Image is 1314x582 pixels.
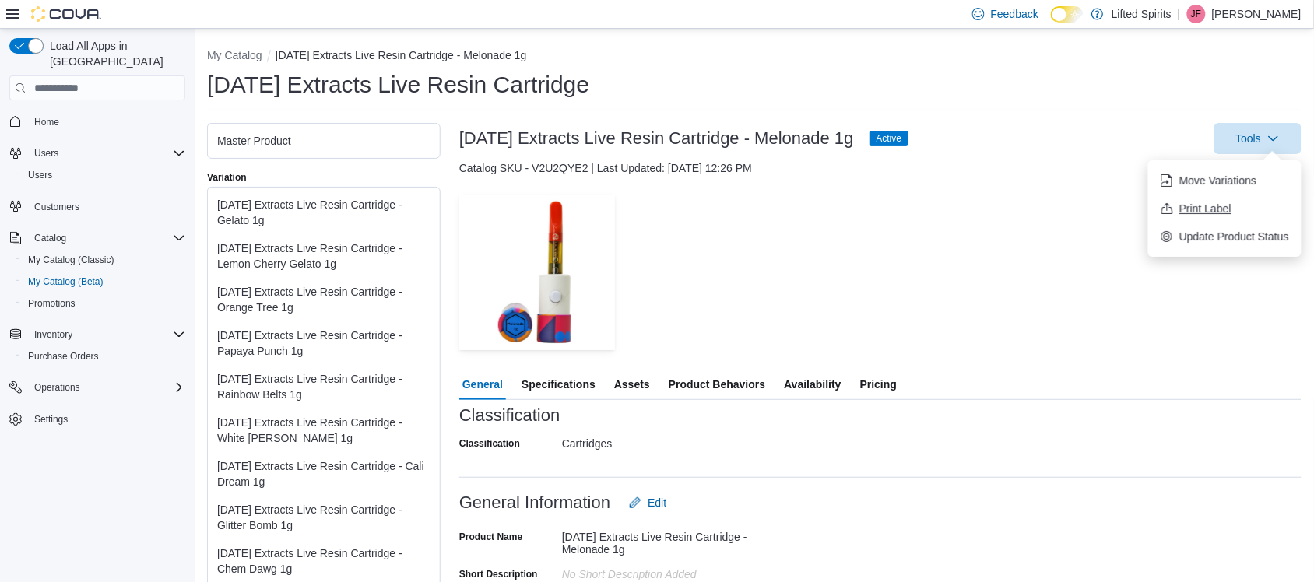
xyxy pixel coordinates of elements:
span: My Catalog (Classic) [28,254,114,266]
div: [DATE] Extracts Live Resin Cartridge - Lemon Cherry Gelato 1g [217,240,430,272]
button: My Catalog (Beta) [16,271,191,293]
span: JF [1191,5,1201,23]
button: My Catalog (Classic) [16,249,191,271]
nav: Complex example [9,103,185,471]
span: Feedback [991,6,1038,22]
button: Promotions [16,293,191,314]
label: Short Description [459,568,538,580]
span: Promotions [28,297,76,310]
h3: [DATE] Extracts Live Resin Cartridge - Melonade 1g [459,129,854,148]
a: Settings [28,410,74,429]
button: Catalog [28,229,72,247]
span: Users [34,147,58,160]
span: My Catalog (Beta) [22,272,185,291]
label: Product Name [459,531,522,543]
button: Inventory [3,324,191,345]
button: Print Label [1154,195,1295,223]
img: Cova [31,6,101,22]
button: Operations [3,377,191,398]
button: Customers [3,195,191,218]
button: Users [28,144,65,163]
div: No Short Description added [562,562,771,580]
a: Customers [28,198,86,216]
nav: An example of EuiBreadcrumbs [207,47,1302,66]
p: Lifted Spirits [1112,5,1172,23]
button: My Catalog [207,49,262,61]
span: Print Label [1179,201,1289,216]
span: Customers [28,197,185,216]
span: Active [877,131,902,145]
div: [DATE] Extracts Live Resin Cartridge - Rainbow Belts 1g [217,371,430,402]
button: [DATE] Extracts Live Resin Cartridge - Melonade 1g [276,49,527,61]
label: Variation [207,171,247,184]
div: [DATE] Extracts Live Resin Cartridge - Papaya Punch 1g [217,328,430,359]
button: Move Variations [1154,167,1295,195]
div: [DATE] Extracts Live Resin Cartridge - White [PERSON_NAME] 1g [217,415,430,446]
span: Edit [648,495,666,510]
div: [DATE] Extracts Live Resin Cartridge - Gelato 1g [217,197,430,228]
a: Purchase Orders [22,347,105,366]
h3: General Information [459,493,610,512]
span: Purchase Orders [28,350,99,363]
button: Settings [3,408,191,430]
span: Operations [28,378,185,397]
span: Settings [34,413,68,426]
a: My Catalog (Classic) [22,251,121,269]
button: Home [3,110,191,132]
div: Cartridges [562,431,771,450]
span: Users [28,144,185,163]
span: Assets [614,369,650,400]
span: Inventory [28,325,185,344]
span: Customers [34,201,79,213]
span: General [462,369,503,400]
span: Tools [1236,131,1262,146]
div: [DATE] Extracts Live Resin Cartridge - Melonade 1g [562,524,771,556]
span: Catalog [28,229,185,247]
span: Inventory [34,328,72,341]
button: Update Product Status [1154,223,1295,251]
div: [DATE] Extracts Live Resin Cartridge - Glitter Bomb 1g [217,502,430,533]
span: Catalog [34,232,66,244]
input: Dark Mode [1051,6,1084,23]
button: Operations [28,378,86,397]
span: Settings [28,409,185,429]
button: Inventory [28,325,79,344]
a: Promotions [22,294,82,313]
div: [DATE] Extracts Live Resin Cartridge - Cali Dream 1g [217,458,430,489]
p: | [1178,5,1181,23]
h1: [DATE] Extracts Live Resin Cartridge [207,69,589,100]
img: Image for Sunday Extracts Live Resin Cartridge - Melonade 1g [459,195,615,350]
a: Home [28,113,65,131]
span: Home [28,111,185,131]
div: Jon Forehand [1187,5,1206,23]
span: Users [22,166,185,184]
button: Catalog [3,227,191,249]
a: My Catalog (Beta) [22,272,110,291]
a: Users [22,166,58,184]
div: Master Product [217,133,430,149]
h3: Classification [459,406,560,425]
span: Purchase Orders [22,347,185,366]
button: Users [3,142,191,164]
button: Purchase Orders [16,345,191,367]
button: Users [16,164,191,186]
span: Pricing [860,369,897,400]
label: Classification [459,437,520,450]
span: Load All Apps in [GEOGRAPHIC_DATA] [44,38,185,69]
span: Availability [784,369,841,400]
p: [PERSON_NAME] [1212,5,1302,23]
span: My Catalog (Beta) [28,275,104,288]
span: Users [28,169,52,181]
div: [DATE] Extracts Live Resin Cartridge - Orange Tree 1g [217,284,430,315]
span: Active [870,131,909,146]
span: Update Product Status [1179,229,1289,244]
span: Move Variations [1179,173,1289,188]
span: Product Behaviors [669,369,765,400]
div: Catalog SKU - V2U2QYE2 | Last Updated: [DATE] 12:26 PM [459,160,1302,176]
span: Specifications [522,369,596,400]
span: Home [34,116,59,128]
span: My Catalog (Classic) [22,251,185,269]
div: [DATE] Extracts Live Resin Cartridge - Chem Dawg 1g [217,545,430,577]
span: Promotions [22,294,185,313]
